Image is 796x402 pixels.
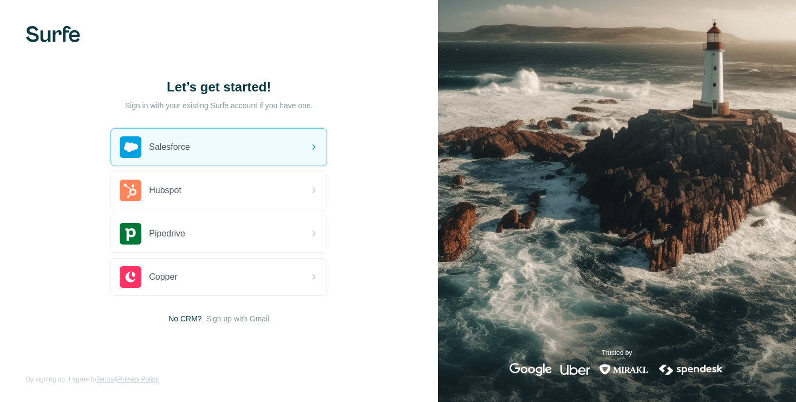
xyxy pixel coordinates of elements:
[149,227,185,240] span: Pipedrive
[168,313,201,324] span: No CRM?
[599,363,649,376] img: mirakl's logo
[657,363,725,376] img: spendesk's logo
[206,313,270,324] button: Sign up with Gmail
[125,100,313,111] p: Sign in with your existing Surfe account if you have one.
[149,271,177,284] span: Copper
[26,26,80,42] img: Surfe's logo
[149,184,181,197] span: Hubspot
[560,363,590,376] img: uber's logo
[120,223,141,245] img: pipedrive's logo
[118,375,159,383] a: Privacy Policy
[120,180,141,201] img: hubspot's logo
[110,78,327,96] h1: Let’s get started!
[602,348,632,358] p: Trusted by
[96,375,114,383] a: Terms
[120,266,141,288] img: copper's logo
[26,374,159,384] span: By signing up, I agree to &
[120,136,141,158] img: salesforce's logo
[510,363,552,376] img: google's logo
[149,141,190,154] span: Salesforce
